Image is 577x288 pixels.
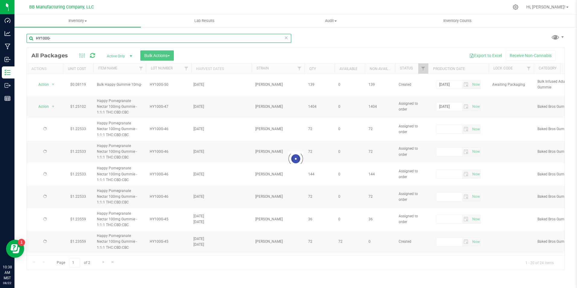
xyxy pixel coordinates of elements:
inline-svg: Manufacturing [5,43,11,50]
span: Inventory [14,18,141,24]
span: Clear [284,34,288,42]
a: Inventory [14,14,141,27]
a: Lab Results [141,14,267,27]
span: Hi, [PERSON_NAME]! [526,5,566,9]
span: Inventory Counts [435,18,480,24]
iframe: Resource center unread badge [18,239,25,246]
p: 08/22 [3,281,12,285]
inline-svg: Dashboard [5,18,11,24]
input: Search Package ID, Item Name, SKU, Lot or Part Number... [27,34,291,43]
span: Lab Results [186,18,223,24]
inline-svg: Inbound [5,56,11,62]
a: Audit [268,14,394,27]
iframe: Resource center [6,240,24,258]
span: BB Manufacturing Company, LLC [29,5,94,10]
inline-svg: Analytics [5,30,11,37]
p: 10:38 AM MST [3,264,12,281]
inline-svg: Inventory [5,69,11,75]
span: Audit [268,18,394,24]
a: Inventory Counts [394,14,521,27]
inline-svg: Reports [5,95,11,101]
inline-svg: Outbound [5,82,11,88]
div: Manage settings [512,4,519,10]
